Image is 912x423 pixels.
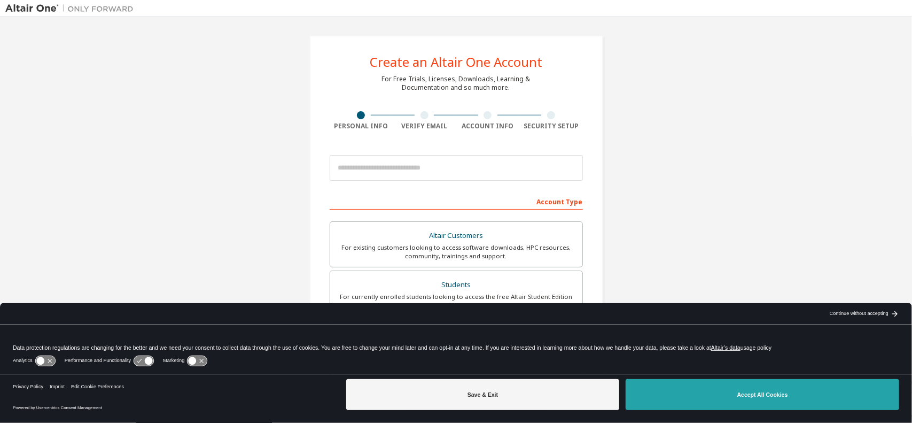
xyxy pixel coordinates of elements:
[370,56,542,68] div: Create an Altair One Account
[330,122,393,130] div: Personal Info
[337,243,576,260] div: For existing customers looking to access software downloads, HPC resources, community, trainings ...
[5,3,139,14] img: Altair One
[393,122,456,130] div: Verify Email
[330,193,583,210] div: Account Type
[337,293,576,310] div: For currently enrolled students looking to access the free Altair Student Edition bundle and all ...
[382,75,531,92] div: For Free Trials, Licenses, Downloads, Learning & Documentation and so much more.
[456,122,520,130] div: Account Info
[337,278,576,293] div: Students
[519,122,583,130] div: Security Setup
[337,228,576,243] div: Altair Customers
